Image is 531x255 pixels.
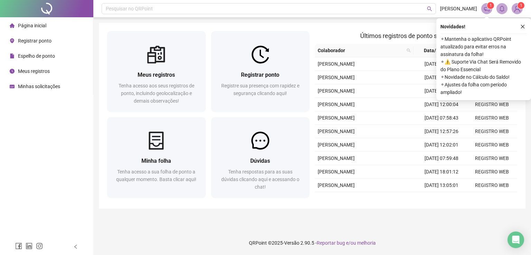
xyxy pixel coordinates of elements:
span: Minha folha [141,158,171,164]
span: Colaborador [318,47,404,54]
td: [DATE] 18:00:55 [416,71,467,84]
th: Data/Hora [413,44,463,57]
td: [DATE] 07:58:43 [416,111,467,125]
span: Data/Hora [416,47,454,54]
span: Tenha respostas para as suas dúvidas clicando aqui e acessando o chat! [221,169,299,190]
span: [PERSON_NAME] [318,182,355,188]
td: REGISTRO WEB [467,165,517,179]
span: [PERSON_NAME] [318,169,355,174]
span: instagram [36,243,43,249]
span: Reportar bug e/ou melhoria [317,240,376,246]
td: [DATE] 12:02:01 [416,138,467,152]
span: linkedin [26,243,32,249]
td: REGISTRO WEB [467,98,517,111]
span: schedule [10,84,15,89]
span: 1 [520,3,522,8]
span: ⚬ Mantenha o aplicativo QRPoint atualizado para evitar erros na assinatura da folha! [440,35,527,58]
td: [DATE] 18:01:12 [416,165,467,179]
span: Últimos registros de ponto sincronizados [360,32,472,39]
span: Espelho de ponto [18,53,55,59]
td: REGISTRO WEB [467,138,517,152]
td: [DATE] 12:57:26 [416,125,467,138]
span: [PERSON_NAME] [318,129,355,134]
div: Open Intercom Messenger [507,232,524,248]
span: ⚬ ⚠️ Suporte Via Chat Será Removido do Plano Essencial [440,58,527,73]
span: Dúvidas [250,158,270,164]
span: [PERSON_NAME] [318,61,355,67]
td: REGISTRO WEB [467,125,517,138]
span: [PERSON_NAME] [318,115,355,121]
span: Registrar ponto [241,72,279,78]
td: [DATE] 13:05:01 [416,179,467,192]
span: Página inicial [18,23,46,28]
span: left [73,244,78,249]
span: environment [10,38,15,43]
span: facebook [15,243,22,249]
td: [DATE] 13:03:16 [416,84,467,98]
span: [PERSON_NAME] [318,88,355,94]
span: Meus registros [18,68,50,74]
span: ⚬ Ajustes da folha com período ampliado! [440,81,527,96]
span: Meus registros [138,72,175,78]
span: notification [484,6,490,12]
span: [PERSON_NAME] [440,5,477,12]
span: Registrar ponto [18,38,52,44]
span: ⚬ Novidade no Cálculo do Saldo! [440,73,527,81]
td: REGISTRO WEB [467,192,517,206]
a: Registrar pontoRegistre sua presença com rapidez e segurança clicando aqui! [211,31,310,112]
footer: QRPoint © 2025 - 2.90.5 - [93,231,531,255]
span: [PERSON_NAME] [318,142,355,148]
span: home [10,23,15,28]
td: [DATE] 08:12:31 [416,57,467,71]
img: 91577 [512,3,522,14]
span: [PERSON_NAME] [318,102,355,107]
span: Tenha acesso aos seus registros de ponto, incluindo geolocalização e demais observações! [119,83,194,104]
span: 1 [490,3,492,8]
a: DúvidasTenha respostas para as suas dúvidas clicando aqui e acessando o chat! [211,117,310,198]
span: bell [499,6,505,12]
span: Registre sua presença com rapidez e segurança clicando aqui! [221,83,299,96]
span: Minhas solicitações [18,84,60,89]
span: search [407,48,411,53]
span: search [427,6,432,11]
td: [DATE] 11:59:51 [416,192,467,206]
sup: Atualize o seu contato no menu Meus Dados [518,2,524,9]
a: Minha folhaTenha acesso a sua folha de ponto a qualquer momento. Basta clicar aqui! [107,117,206,198]
td: REGISTRO WEB [467,111,517,125]
td: REGISTRO WEB [467,179,517,192]
span: clock-circle [10,69,15,74]
td: [DATE] 12:00:04 [416,98,467,111]
a: Meus registrosTenha acesso aos seus registros de ponto, incluindo geolocalização e demais observa... [107,31,206,112]
td: [DATE] 07:59:48 [416,152,467,165]
span: file [10,54,15,58]
span: Novidades ! [440,23,465,30]
td: REGISTRO WEB [467,152,517,165]
span: close [520,24,525,29]
sup: 1 [487,2,494,9]
span: Versão [284,240,299,246]
span: [PERSON_NAME] [318,155,355,161]
span: search [405,45,412,56]
span: [PERSON_NAME] [318,75,355,80]
span: Tenha acesso a sua folha de ponto a qualquer momento. Basta clicar aqui! [116,169,196,182]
